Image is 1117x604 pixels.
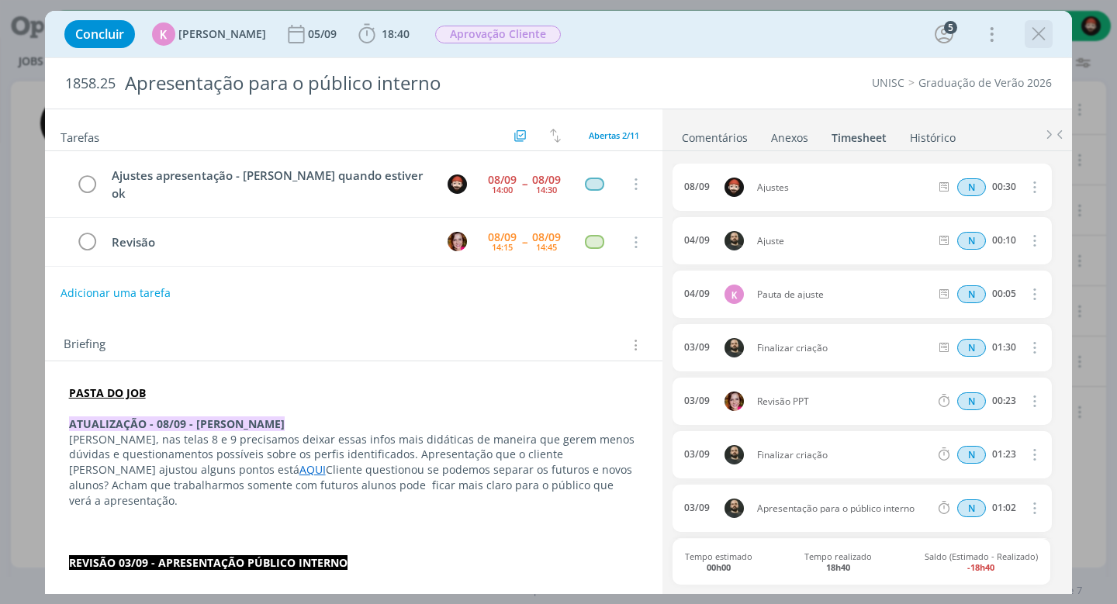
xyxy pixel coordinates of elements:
[684,502,710,513] div: 03/09
[550,129,561,143] img: arrow-down-up.svg
[992,395,1016,406] div: 00:23
[826,561,850,573] b: 18h40
[492,185,513,194] div: 14:00
[957,392,986,410] span: N
[61,126,99,145] span: Tarefas
[64,20,135,48] button: Concluir
[75,28,124,40] span: Concluir
[751,236,936,246] span: Ajuste
[45,11,1073,594] div: dialog
[957,178,986,196] span: N
[522,236,527,247] span: --
[724,392,744,411] img: B
[488,232,517,243] div: 08/09
[684,235,710,246] div: 04/09
[532,174,561,185] div: 08/09
[435,26,561,43] span: Aprovação Cliente
[724,231,744,250] img: P
[957,392,986,410] div: Horas normais
[152,22,175,46] div: K
[684,395,710,406] div: 03/09
[522,178,527,189] span: --
[932,22,956,47] button: 5
[69,432,639,509] p: [PERSON_NAME], nas telas 8 e 9 precisamos deixar essas infos mais didáticas de maneira que gerem ...
[724,338,744,357] img: P
[707,561,731,573] b: 00h00
[681,123,749,146] a: Comentários
[751,450,936,460] span: Finalizar criação
[957,446,986,464] div: Horas normais
[65,75,116,92] span: 1858.25
[64,335,105,355] span: Briefing
[445,172,469,195] button: W
[382,26,410,41] span: 18:40
[69,555,348,570] strong: REVISÃO 03/09 - APRESENTAÇÃO PÚBLICO INTERNO
[751,397,936,406] span: Revisão PPT
[445,230,469,254] button: B
[69,385,146,400] a: PASTA DO JOB
[957,499,986,517] div: Horas normais
[771,130,808,146] div: Anexos
[992,288,1016,299] div: 00:05
[434,25,562,44] button: Aprovação Cliente
[60,279,171,307] button: Adicionar uma tarefa
[957,232,986,250] div: Horas normais
[957,285,986,303] div: Horas normais
[299,462,326,477] a: AQUI
[448,174,467,194] img: W
[724,178,744,197] img: W
[724,445,744,464] img: P
[308,29,340,40] div: 05/09
[831,123,887,146] a: Timesheet
[684,342,710,353] div: 03/09
[992,181,1016,192] div: 00:30
[944,21,957,34] div: 5
[992,235,1016,246] div: 00:10
[684,288,710,299] div: 04/09
[909,123,956,146] a: Histórico
[918,75,1052,90] a: Graduação de Verão 2026
[684,449,710,460] div: 03/09
[589,129,639,141] span: Abertas 2/11
[992,502,1016,513] div: 01:02
[354,22,413,47] button: 18:40
[685,551,752,571] span: Tempo estimado
[152,22,266,46] button: K[PERSON_NAME]
[957,499,986,517] span: N
[751,343,936,353] span: Finalizar criação
[967,561,994,573] b: -18h40
[536,243,557,251] div: 14:45
[957,232,986,250] span: N
[992,342,1016,353] div: 01:30
[751,290,936,299] span: Pauta de ajuste
[724,285,744,304] div: K
[178,29,266,40] span: [PERSON_NAME]
[684,181,710,192] div: 08/09
[957,446,986,464] span: N
[751,504,936,513] span: Apresentação para o público interno
[105,233,434,252] div: Revisão
[492,243,513,251] div: 14:15
[957,178,986,196] div: Horas normais
[925,551,1038,571] span: Saldo (Estimado - Realizado)
[448,232,467,251] img: B
[536,185,557,194] div: 14:30
[532,232,561,243] div: 08/09
[992,449,1016,460] div: 01:23
[119,64,635,102] div: Apresentação para o público interno
[804,551,872,571] span: Tempo realizado
[872,75,904,90] a: UNISC
[724,499,744,518] img: P
[751,183,936,192] span: Ajustes
[488,174,517,185] div: 08/09
[957,285,986,303] span: N
[105,166,434,202] div: Ajustes apresentação - [PERSON_NAME] quando estiver ok
[957,339,986,357] span: N
[69,416,285,431] strong: ATUALIZAÇÃO - 08/09 - [PERSON_NAME]
[957,339,986,357] div: Horas normais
